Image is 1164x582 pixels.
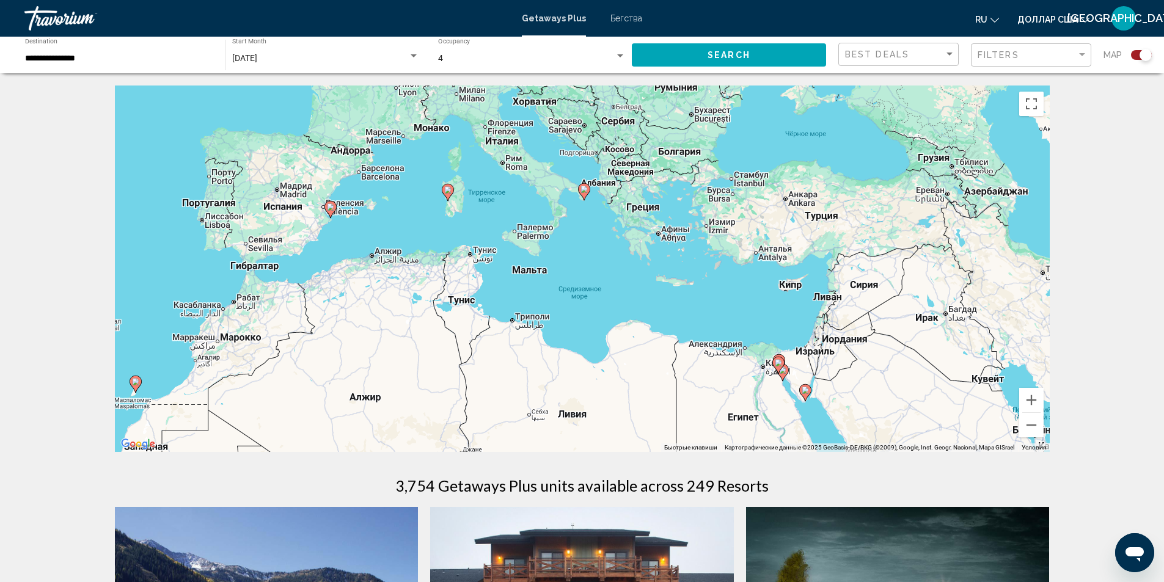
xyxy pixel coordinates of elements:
a: Бегства [610,13,642,23]
span: Filters [978,50,1019,60]
mat-select: Sort by [845,49,955,60]
a: Условия [1022,444,1046,451]
a: Getaways Plus [522,13,586,23]
button: Search [632,43,826,66]
font: доллар США [1017,15,1078,24]
button: Уменьшить [1019,413,1044,437]
button: Включить полноэкранный режим [1019,92,1044,116]
h1: 3,754 Getaways Plus units available across 249 Resorts [395,476,769,495]
span: 4 [438,53,443,63]
iframe: Кнопка запуска окна обмена сообщениями [1115,533,1154,572]
span: Search [708,51,750,60]
button: Быстрые клавиши [664,443,717,452]
button: Filter [971,43,1091,68]
button: Изменить валюту [1017,10,1089,28]
img: Google [118,436,158,452]
button: Увеличить [1019,388,1044,412]
a: Травориум [24,6,510,31]
span: [DATE] [232,53,257,63]
span: Map [1104,46,1122,64]
span: Картографические данные ©2025 GeoBasis-DE/BKG (©2009), Google, Inst. Geogr. Nacional, Mapa GISrael [725,444,1014,451]
button: Меню пользователя [1108,5,1140,31]
a: Открыть эту область в Google Картах (в новом окне) [118,436,158,452]
font: ru [975,15,987,24]
button: Изменить язык [975,10,999,28]
span: Best Deals [845,49,909,59]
